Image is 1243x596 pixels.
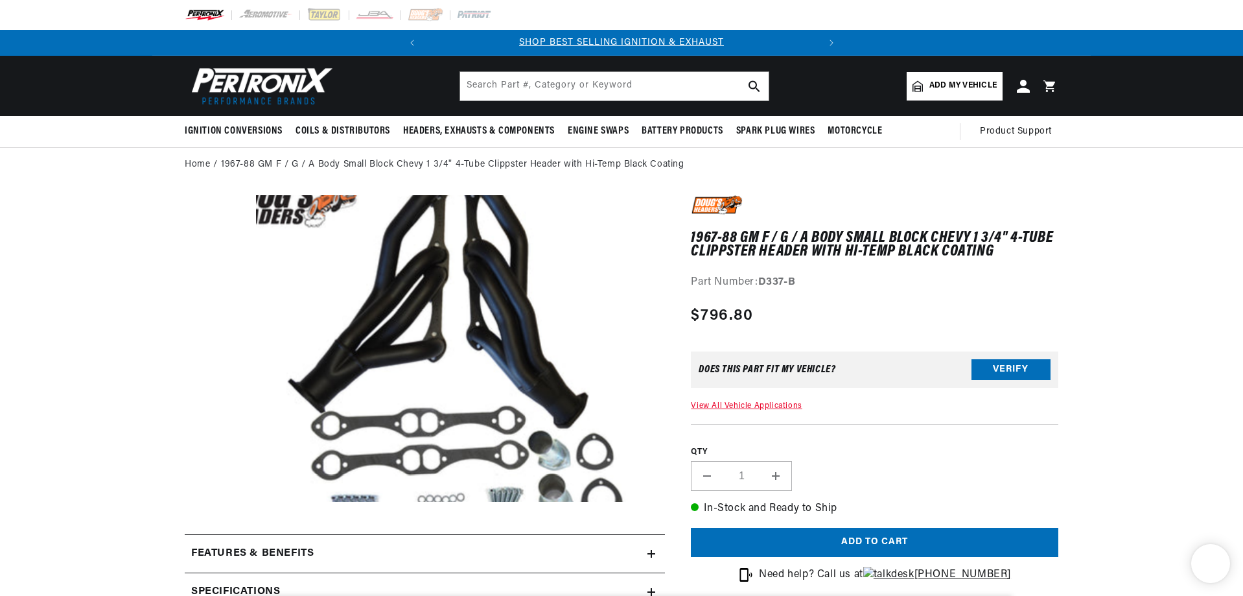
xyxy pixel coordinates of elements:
media-gallery: Gallery Viewer [185,195,665,509]
p: In-Stock and Ready to Ship [691,501,1058,518]
summary: Product Support [980,116,1058,147]
a: 1967-88 GM F / G / A Body Small Block Chevy 1 3/4" 4-Tube Clippster Header with Hi-Temp Black Coa... [221,158,684,172]
summary: Motorcycle [821,116,889,147]
nav: breadcrumbs [185,158,1058,172]
span: Product Support [980,125,1052,139]
div: Announcement [425,36,819,50]
span: Spark Plug Wires [736,125,815,138]
span: Engine Swaps [568,125,629,138]
label: QTY [691,447,1058,458]
button: search button [740,72,769,101]
summary: Ignition Conversions [185,116,289,147]
span: Headers, Exhausts & Components [403,125,555,138]
h1: 1967-88 GM F / G / A Body Small Block Chevy 1 3/4" 4-Tube Clippster Header with Hi-Temp Black Coa... [691,232,1058,258]
button: Verify [971,359,1051,380]
a: View All Vehicle Applications [691,402,802,410]
a: Add my vehicle [907,72,1003,101]
img: Pertronix [185,64,334,108]
h2: Features & Benefits [191,545,314,562]
button: Add to cart [691,528,1058,557]
summary: Battery Products [635,116,730,147]
summary: Features & Benefits [185,535,665,573]
a: SHOP BEST SELLING IGNITION & EXHAUST [519,38,724,47]
button: Translation missing: en.sections.announcements.previous_announcement [399,30,425,56]
span: Motorcycle [828,125,882,138]
button: Translation missing: en.sections.announcements.next_announcement [819,30,844,56]
p: Need help? Call us at [759,567,1011,584]
input: Search Part #, Category or Keyword [460,72,769,101]
div: 1 of 2 [425,36,819,50]
summary: Engine Swaps [561,116,635,147]
a: [PHONE_NUMBER] [863,569,1011,580]
div: Part Number: [691,274,1058,291]
strong: D337-B [758,277,796,287]
span: $796.80 [691,304,753,328]
span: Ignition Conversions [185,125,283,138]
summary: Headers, Exhausts & Components [397,116,561,147]
slideshow-component: Translation missing: en.sections.announcements.announcement_bar [152,30,1091,56]
span: Add my vehicle [929,80,997,92]
img: talkdesk [863,567,914,584]
div: Does This part fit My vehicle? [699,364,835,375]
span: Battery Products [642,125,723,138]
span: Coils & Distributors [296,125,390,138]
a: Home [185,158,210,172]
summary: Coils & Distributors [289,116,397,147]
summary: Spark Plug Wires [730,116,822,147]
